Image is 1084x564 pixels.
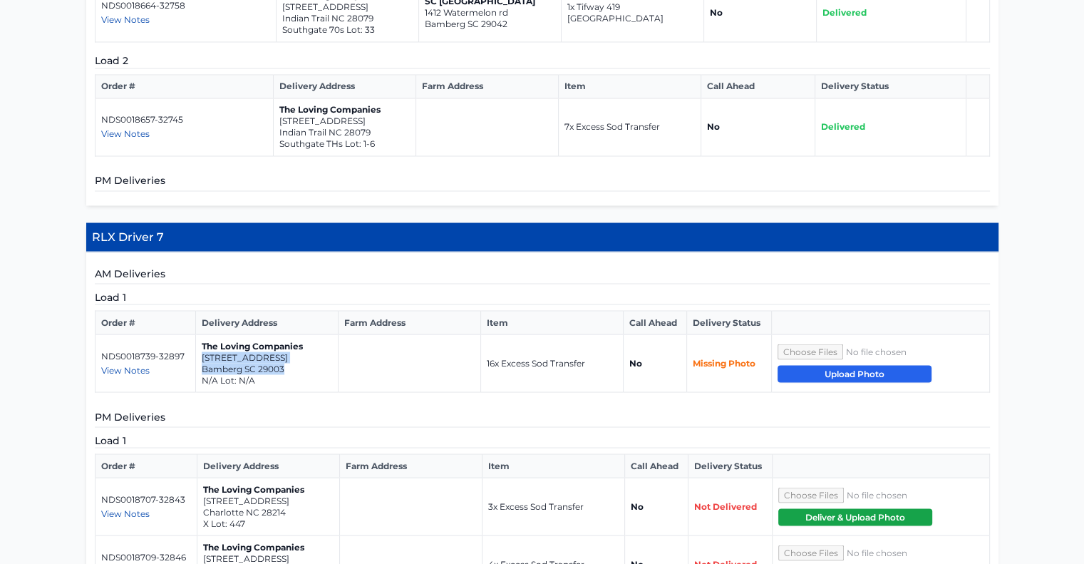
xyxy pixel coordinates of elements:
p: The Loving Companies [203,541,334,553]
p: Bamberg SC 29003 [202,363,332,374]
h5: AM Deliveries [95,266,990,284]
td: 3x Excess Sod Transfer [482,478,624,535]
p: [STREET_ADDRESS] [203,553,334,564]
th: Delivery Address [196,311,339,334]
p: 1412 Watermelon rd [425,7,555,19]
th: Order # [95,311,196,334]
th: Delivery Address [274,75,416,98]
h5: PM Deliveries [95,173,990,191]
span: View Notes [101,364,150,375]
th: Order # [95,75,274,98]
th: Delivery Status [815,75,966,98]
button: Deliver & Upload Photo [778,508,932,525]
h5: PM Deliveries [95,409,990,427]
th: Farm Address [339,311,481,334]
span: Delivered [821,121,865,132]
td: 16x Excess Sod Transfer [481,334,624,392]
p: The Loving Companies [279,104,410,116]
p: Indian Trail NC 28079 [282,13,413,24]
p: The Loving Companies [203,483,334,495]
strong: No [710,7,723,18]
p: Charlotte NC 28214 [203,506,334,518]
th: Call Ahead [701,75,815,98]
p: N/A Lot: N/A [202,374,332,386]
th: Call Ahead [624,311,687,334]
p: NDS0018707-32843 [101,493,191,505]
p: [STREET_ADDRESS] [282,1,413,13]
p: The Loving Companies [202,340,332,352]
th: Item [482,454,624,478]
th: Item [559,75,701,98]
span: View Notes [101,508,150,518]
p: Bamberg SC 29042 [425,19,555,30]
th: Delivery Address [197,454,339,478]
th: Call Ahead [624,454,688,478]
span: Delivered [822,7,867,18]
td: 7x Excess Sod Transfer [559,98,701,156]
h5: Load 1 [95,289,990,304]
strong: No [631,501,644,511]
span: View Notes [101,14,150,25]
p: NDS0018657-32745 [101,114,268,125]
span: Missing Photo [693,357,755,368]
p: [STREET_ADDRESS] [202,352,332,363]
span: View Notes [101,128,150,139]
p: [STREET_ADDRESS] [279,116,410,127]
p: Southgate 70s Lot: 33 [282,24,413,36]
th: Delivery Status [687,311,772,334]
th: Farm Address [416,75,559,98]
p: NDS0018709-32846 [101,551,191,563]
p: Southgate THs Lot: 1-6 [279,138,410,150]
p: Indian Trail NC 28079 [279,127,410,138]
th: Farm Address [339,454,482,478]
p: [STREET_ADDRESS] [203,495,334,506]
p: X Lot: 447 [203,518,334,529]
th: Item [481,311,624,334]
span: Not Delivered [694,501,757,511]
button: Upload Photo [778,365,932,382]
strong: No [629,357,642,368]
h5: Load 2 [95,53,990,68]
p: NDS0018739-32897 [101,350,190,362]
strong: No [707,121,720,132]
th: Order # [95,454,197,478]
h4: RLX Driver 7 [86,222,998,252]
th: Delivery Status [688,454,772,478]
h5: Load 1 [95,433,990,448]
